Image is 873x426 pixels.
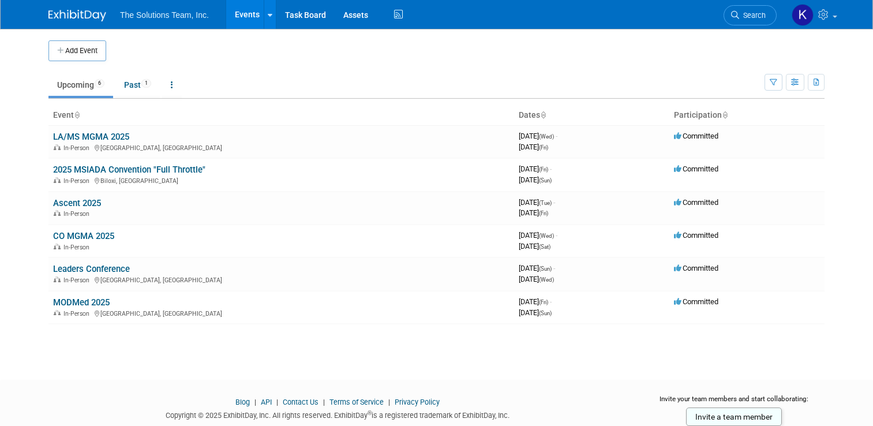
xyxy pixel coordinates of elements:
[261,398,272,406] a: API
[669,106,825,125] th: Participation
[674,297,718,306] span: Committed
[329,398,384,406] a: Terms of Service
[539,133,554,140] span: (Wed)
[519,175,552,184] span: [DATE]
[539,210,548,216] span: (Fri)
[48,408,626,421] div: Copyright © 2025 ExhibitDay, Inc. All rights reserved. ExhibitDay is a registered trademark of Ex...
[141,79,151,88] span: 1
[519,231,557,240] span: [DATE]
[792,4,814,26] img: Kaelon Harris
[539,310,552,316] span: (Sun)
[539,299,548,305] span: (Fri)
[53,132,129,142] a: LA/MS MGMA 2025
[674,165,718,173] span: Committed
[120,10,209,20] span: The Solutions Team, Inc.
[235,398,250,406] a: Blog
[553,264,555,272] span: -
[539,266,552,272] span: (Sun)
[53,275,509,284] div: [GEOGRAPHIC_DATA], [GEOGRAPHIC_DATA]
[643,394,825,412] div: Invite your team members and start collaborating:
[53,231,114,241] a: CO MGMA 2025
[74,110,80,119] a: Sort by Event Name
[368,410,372,416] sup: ®
[320,398,328,406] span: |
[724,5,777,25] a: Search
[539,200,552,206] span: (Tue)
[539,244,550,250] span: (Sat)
[550,297,552,306] span: -
[283,398,319,406] a: Contact Us
[539,144,548,151] span: (Fri)
[53,198,101,208] a: Ascent 2025
[519,297,552,306] span: [DATE]
[674,132,718,140] span: Committed
[54,276,61,282] img: In-Person Event
[519,132,557,140] span: [DATE]
[539,177,552,184] span: (Sun)
[519,208,548,217] span: [DATE]
[48,74,113,96] a: Upcoming6
[48,106,514,125] th: Event
[674,264,718,272] span: Committed
[63,210,93,218] span: In-Person
[63,310,93,317] span: In-Person
[53,175,509,185] div: Biloxi, [GEOGRAPHIC_DATA]
[63,177,93,185] span: In-Person
[53,297,110,308] a: MODMed 2025
[54,144,61,150] img: In-Person Event
[115,74,160,96] a: Past1
[550,165,552,173] span: -
[63,276,93,284] span: In-Person
[54,244,61,249] img: In-Person Event
[273,398,281,406] span: |
[519,308,552,317] span: [DATE]
[54,210,61,216] img: In-Person Event
[553,198,555,207] span: -
[514,106,669,125] th: Dates
[686,408,782,426] a: Invite a team member
[95,79,104,88] span: 6
[519,275,554,283] span: [DATE]
[722,110,728,119] a: Sort by Participation Type
[519,143,548,151] span: [DATE]
[63,144,93,152] span: In-Person
[540,110,546,119] a: Sort by Start Date
[48,40,106,61] button: Add Event
[674,231,718,240] span: Committed
[252,398,259,406] span: |
[519,242,550,251] span: [DATE]
[54,177,61,183] img: In-Person Event
[53,308,509,317] div: [GEOGRAPHIC_DATA], [GEOGRAPHIC_DATA]
[539,233,554,239] span: (Wed)
[53,264,130,274] a: Leaders Conference
[63,244,93,251] span: In-Person
[53,143,509,152] div: [GEOGRAPHIC_DATA], [GEOGRAPHIC_DATA]
[54,310,61,316] img: In-Person Event
[48,10,106,21] img: ExhibitDay
[395,398,440,406] a: Privacy Policy
[674,198,718,207] span: Committed
[739,11,766,20] span: Search
[556,231,557,240] span: -
[556,132,557,140] span: -
[519,198,555,207] span: [DATE]
[539,276,554,283] span: (Wed)
[539,166,548,173] span: (Fri)
[519,165,552,173] span: [DATE]
[53,165,205,175] a: 2025 MSIADA Convention "Full Throttle"
[385,398,393,406] span: |
[519,264,555,272] span: [DATE]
